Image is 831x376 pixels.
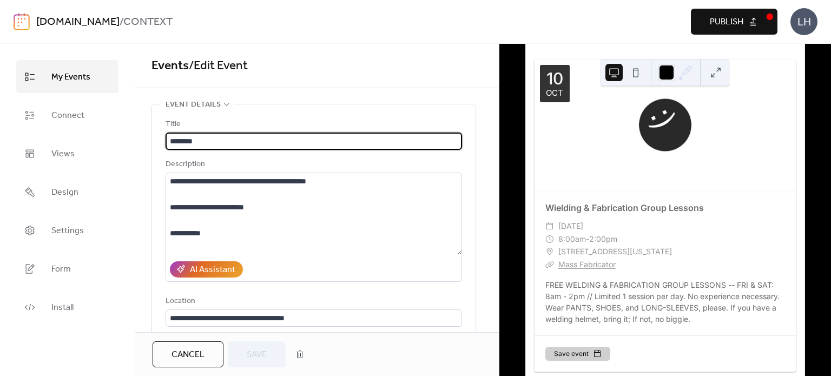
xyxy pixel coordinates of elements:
b: CONTEXT [123,12,173,32]
button: Save event [545,347,610,361]
span: Settings [51,222,84,239]
a: Install [16,291,118,324]
span: Install [51,299,74,316]
span: Publish [710,16,743,29]
div: 10 [546,70,563,87]
div: ​ [545,220,554,233]
a: Mass Fabricator [558,260,616,269]
span: My Events [51,69,90,85]
span: - [586,233,589,246]
span: Design [51,184,78,201]
a: Design [16,175,118,208]
span: 8:00am [558,233,586,246]
a: [DOMAIN_NAME] [36,12,120,32]
div: AI Assistant [190,263,235,276]
span: [STREET_ADDRESS][US_STATE] [558,245,672,258]
span: Form [51,261,71,278]
button: Publish [691,9,777,35]
a: Wielding & Fabrication Group Lessons [545,202,704,213]
span: [DATE] [558,220,583,233]
div: Title [166,118,460,131]
span: / Edit Event [189,54,248,78]
div: ​ [545,233,554,246]
a: Form [16,252,118,285]
div: Oct [546,89,563,97]
b: / [120,12,123,32]
div: ​ [545,258,554,271]
div: ​ [545,245,554,258]
a: Views [16,137,118,170]
span: Cancel [172,348,205,361]
a: My Events [16,60,118,93]
span: Connect [51,107,84,124]
a: Connect [16,98,118,131]
span: 2:00pm [589,233,617,246]
a: Events [151,54,189,78]
button: Cancel [153,341,223,367]
div: FREE WELDING & FABRICATION GROUP LESSONS -- FRI & SAT: 8am - 2pm // Limited 1 session per day. No... [535,279,796,325]
button: AI Assistant [170,261,243,278]
img: logo [14,13,30,30]
div: Description [166,158,460,171]
span: Event details [166,98,221,111]
div: Location [166,295,460,308]
span: Views [51,146,75,162]
a: Settings [16,214,118,247]
div: LH [790,8,817,35]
